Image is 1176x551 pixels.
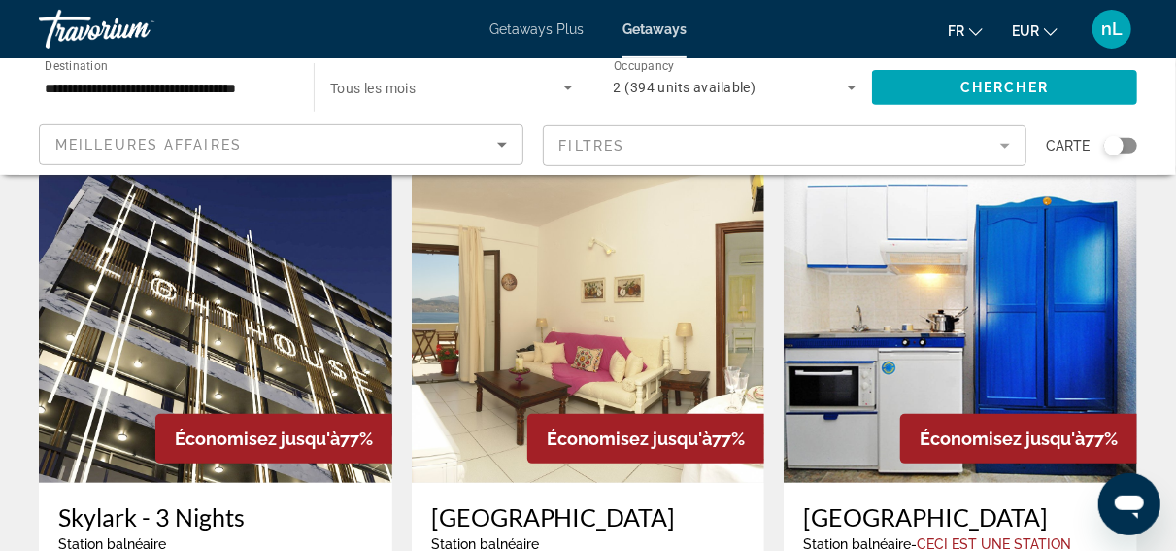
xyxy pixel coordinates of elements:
[39,172,392,483] img: RT42E01X.jpg
[1012,23,1039,39] span: EUR
[872,70,1137,105] button: Chercher
[1101,19,1123,39] span: nL
[55,137,242,153] span: Meilleures affaires
[45,59,108,73] span: Destination
[614,60,675,74] span: Occupancy
[155,414,392,464] div: 77%
[960,80,1049,95] span: Chercher
[431,502,746,532] a: [GEOGRAPHIC_DATA]
[58,502,373,532] a: Skylark - 3 Nights
[784,172,1137,483] img: 2822I01X.jpg
[489,21,584,37] a: Getaways Plus
[948,23,964,39] span: fr
[803,502,1118,532] a: [GEOGRAPHIC_DATA]
[1098,473,1160,535] iframe: Bouton de lancement de la fenêtre de messagerie
[527,414,764,464] div: 77%
[55,133,507,156] mat-select: Sort by
[1012,17,1058,45] button: Change currency
[1046,132,1090,159] span: Carte
[622,21,687,37] a: Getaways
[920,429,1085,449] span: Économisez jusqu'à
[900,414,1137,464] div: 77%
[1087,9,1137,50] button: User Menu
[547,429,712,449] span: Économisez jusqu'à
[614,80,756,95] span: 2 (394 units available)
[330,81,417,96] span: Tous les mois
[39,4,233,54] a: Travorium
[948,17,983,45] button: Change language
[175,429,340,449] span: Économisez jusqu'à
[543,124,1027,167] button: Filter
[412,172,765,483] img: A068I01X.jpg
